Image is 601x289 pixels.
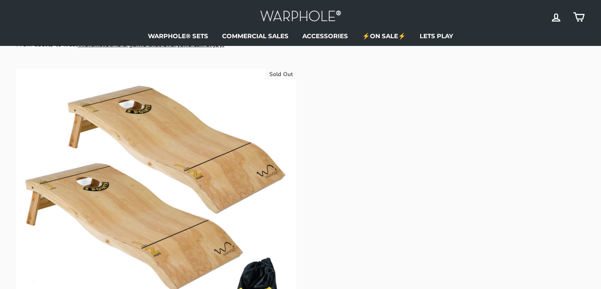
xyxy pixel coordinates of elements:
strong: Warphole® is a game that everyone can enjoy! [78,40,225,49]
div: Sold Out [266,69,296,80]
img: Warphole [260,8,341,26]
a: LETS PLAY [414,30,459,42]
a: COMMERCIAL SALES [216,30,295,42]
a: WARPHOLE® SETS [142,30,214,42]
a: ACCESSORIES [297,30,354,42]
ul: Primary [16,30,585,42]
a: ⚡ON SALE⚡ [356,30,412,42]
